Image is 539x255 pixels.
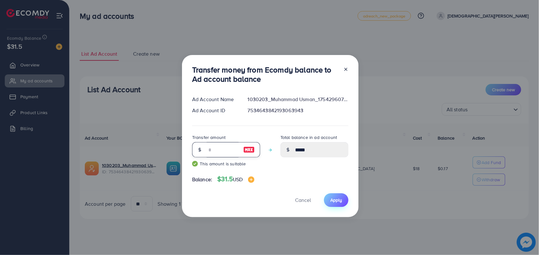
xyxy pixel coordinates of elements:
div: Ad Account Name [187,96,243,103]
small: This amount is suitable [192,161,260,167]
img: image [243,146,255,154]
h4: $31.5 [217,175,254,183]
button: Cancel [287,193,319,207]
img: guide [192,161,198,167]
span: USD [233,176,243,183]
span: Apply [330,197,342,203]
button: Apply [324,193,348,207]
label: Total balance in ad account [280,134,337,141]
span: Balance: [192,176,212,183]
div: 7534643842193063943 [243,107,354,114]
img: image [248,176,254,183]
span: Cancel [295,196,311,203]
div: 1030203_Muhammad Usman_1754296073204 [243,96,354,103]
label: Transfer amount [192,134,226,141]
h3: Transfer money from Ecomdy balance to Ad account balance [192,65,338,84]
div: Ad Account ID [187,107,243,114]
